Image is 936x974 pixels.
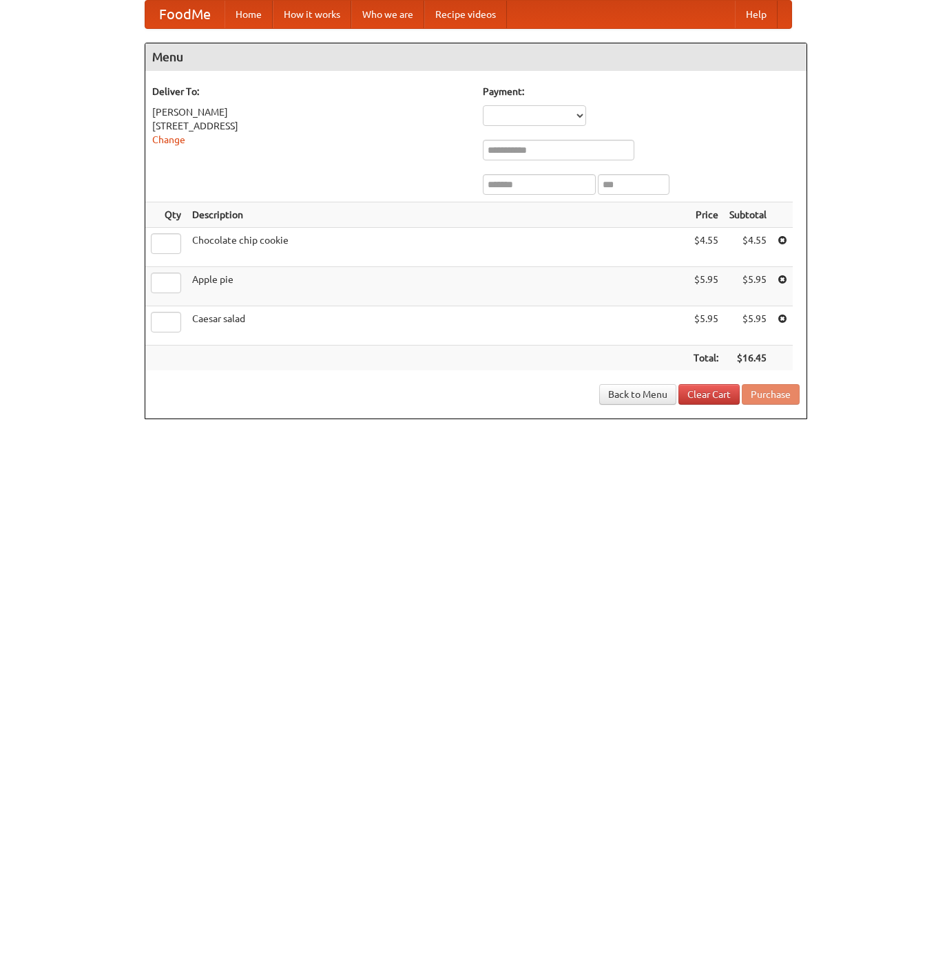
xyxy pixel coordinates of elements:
[145,43,807,71] h4: Menu
[688,346,724,371] th: Total:
[152,85,469,98] h5: Deliver To:
[742,384,800,405] button: Purchase
[724,346,772,371] th: $16.45
[145,1,225,28] a: FoodMe
[187,306,688,346] td: Caesar salad
[145,202,187,228] th: Qty
[724,228,772,267] td: $4.55
[724,202,772,228] th: Subtotal
[152,134,185,145] a: Change
[187,202,688,228] th: Description
[351,1,424,28] a: Who we are
[724,306,772,346] td: $5.95
[688,267,724,306] td: $5.95
[599,384,676,405] a: Back to Menu
[735,1,778,28] a: Help
[187,267,688,306] td: Apple pie
[273,1,351,28] a: How it works
[678,384,740,405] a: Clear Cart
[688,202,724,228] th: Price
[152,105,469,119] div: [PERSON_NAME]
[424,1,507,28] a: Recipe videos
[152,119,469,133] div: [STREET_ADDRESS]
[688,228,724,267] td: $4.55
[724,267,772,306] td: $5.95
[483,85,800,98] h5: Payment:
[187,228,688,267] td: Chocolate chip cookie
[225,1,273,28] a: Home
[688,306,724,346] td: $5.95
